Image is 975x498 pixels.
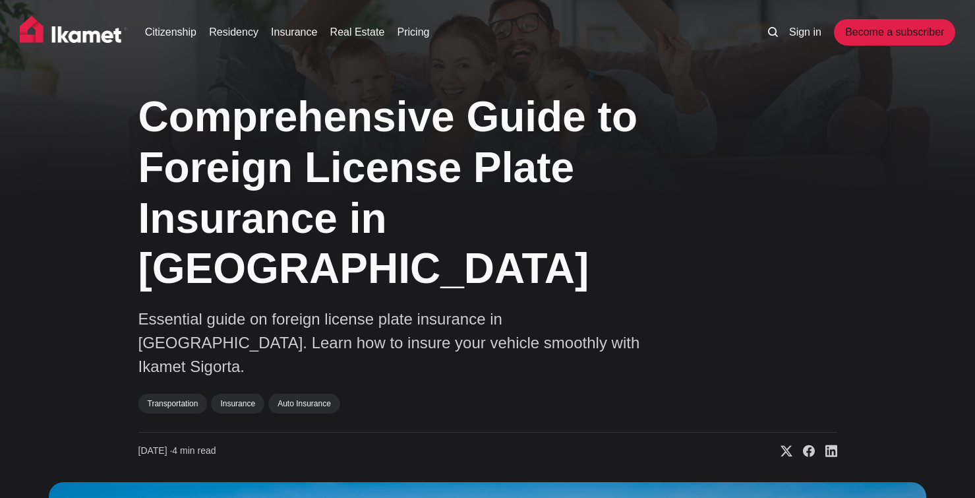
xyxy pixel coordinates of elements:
a: Transportation [138,394,208,414]
time: 4 min read [138,445,216,458]
span: [DATE] ∙ [138,445,173,456]
a: Residency [209,24,258,40]
a: Insurance [211,394,264,414]
a: Citizenship [145,24,196,40]
a: Pricing [398,24,430,40]
p: Essential guide on foreign license plate insurance in [GEOGRAPHIC_DATA]. Learn how to insure your... [138,307,653,379]
a: Become a subscriber [834,19,955,46]
a: Share on X [770,445,792,458]
a: Sign in [789,24,821,40]
a: Real Estate [330,24,385,40]
img: Ikamet home [20,16,128,49]
h1: Comprehensive Guide to Foreign License Plate Insurance in [GEOGRAPHIC_DATA] [138,92,692,294]
a: Insurance [271,24,317,40]
a: Auto Insurance [268,394,340,414]
a: Share on Linkedin [815,445,837,458]
a: Share on Facebook [792,445,815,458]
